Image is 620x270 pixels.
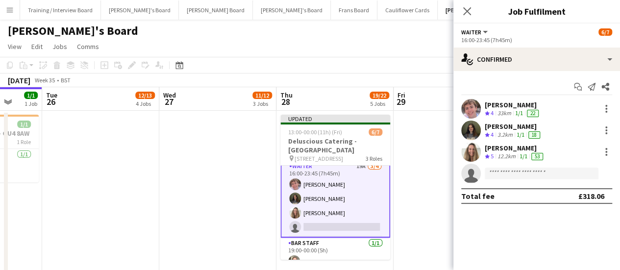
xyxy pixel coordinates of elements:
[461,28,489,36] button: Waiter
[32,76,57,84] span: Week 35
[528,131,540,139] div: 18
[461,191,495,201] div: Total fee
[17,138,31,146] span: 1 Role
[331,0,377,20] button: Frans Board
[527,110,539,117] div: 22
[295,155,343,162] span: [STREET_ADDRESS]
[288,128,342,136] span: 13:00-00:00 (11h) (Fri)
[20,0,101,20] button: Training / Interview Board
[598,28,612,36] span: 6/7
[77,42,99,51] span: Comms
[453,48,620,71] div: Confirmed
[8,75,30,85] div: [DATE]
[8,42,22,51] span: View
[491,152,494,160] span: 5
[397,91,405,99] span: Fri
[253,100,272,107] div: 3 Jobs
[531,153,543,160] div: 53
[25,100,37,107] div: 1 Job
[17,121,31,128] span: 1/1
[280,115,390,260] app-job-card: Updated13:00-00:00 (11h) (Fri)6/7Deluscious Catering - [GEOGRAPHIC_DATA] [STREET_ADDRESS]3 RolesW...
[73,40,103,53] a: Comms
[369,128,382,136] span: 6/7
[8,24,138,38] h1: [PERSON_NAME]'s Board
[163,91,176,99] span: Wed
[279,96,293,107] span: 28
[377,0,438,20] button: Cauliflower Cards
[370,92,389,99] span: 19/22
[179,0,253,20] button: [PERSON_NAME] Board
[517,131,524,138] app-skills-label: 1/1
[485,144,545,152] div: [PERSON_NAME]
[496,131,515,139] div: 3.2km
[24,92,38,99] span: 1/1
[162,96,176,107] span: 27
[491,131,494,138] span: 4
[136,100,154,107] div: 4 Jobs
[280,160,390,238] app-card-role: Waiter19A3/416:00-23:45 (7h45m)[PERSON_NAME][PERSON_NAME][PERSON_NAME]
[366,155,382,162] span: 3 Roles
[45,96,57,107] span: 26
[491,109,494,117] span: 4
[135,92,155,99] span: 12/13
[578,191,604,201] div: £318.06
[252,92,272,99] span: 11/12
[101,0,179,20] button: [PERSON_NAME]'s Board
[396,96,405,107] span: 29
[46,91,57,99] span: Tue
[49,40,71,53] a: Jobs
[453,5,620,18] h3: Job Fulfilment
[370,100,389,107] div: 5 Jobs
[61,76,71,84] div: BST
[461,36,612,44] div: 16:00-23:45 (7h45m)
[461,28,481,36] span: Waiter
[485,100,541,109] div: [PERSON_NAME]
[4,40,25,53] a: View
[515,109,523,117] app-skills-label: 1/1
[280,137,390,154] h3: Deluscious Catering - [GEOGRAPHIC_DATA]
[520,152,527,160] app-skills-label: 1/1
[496,109,513,118] div: 33km
[438,0,518,20] button: [PERSON_NAME]'s Board
[31,42,43,51] span: Edit
[52,42,67,51] span: Jobs
[27,40,47,53] a: Edit
[496,152,518,161] div: 12.2km
[280,91,293,99] span: Thu
[485,122,542,131] div: [PERSON_NAME]
[253,0,331,20] button: [PERSON_NAME]'s Board
[280,115,390,123] div: Updated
